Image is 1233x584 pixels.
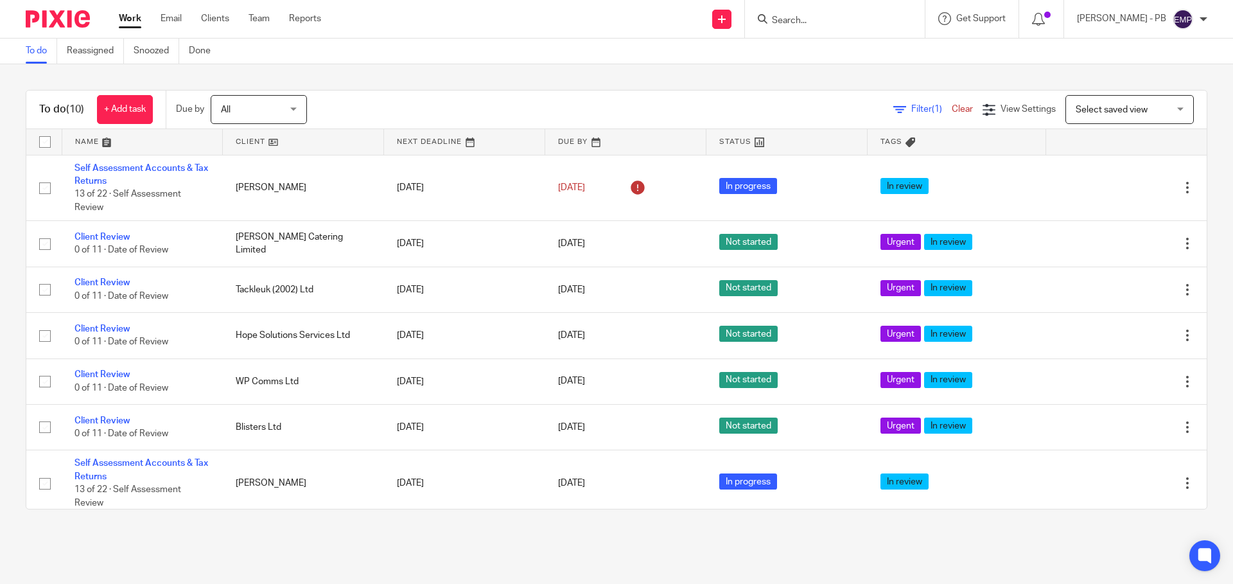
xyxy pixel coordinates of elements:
span: Urgent [880,234,921,250]
span: [DATE] [558,479,585,488]
span: Filter [911,105,952,114]
td: [PERSON_NAME] [223,155,384,221]
span: View Settings [1001,105,1056,114]
span: [DATE] [558,239,585,248]
a: Work [119,12,141,25]
span: 0 of 11 · Date of Review [74,384,168,393]
span: [DATE] [558,331,585,340]
td: [PERSON_NAME] Catering Limited [223,221,384,267]
td: [DATE] [384,450,545,517]
span: [DATE] [558,377,585,386]
span: [DATE] [558,183,585,192]
p: [PERSON_NAME] - PB [1077,12,1166,25]
span: 0 of 11 · Date of Review [74,337,168,346]
img: svg%3E [1173,9,1193,30]
td: [DATE] [384,267,545,312]
span: In review [880,473,929,490]
span: [DATE] [558,423,585,432]
td: [DATE] [384,404,545,450]
span: 0 of 11 · Date of Review [74,292,168,301]
p: Due by [176,103,204,116]
span: In review [924,234,972,250]
a: To do [26,39,57,64]
h1: To do [39,103,84,116]
a: + Add task [97,95,153,124]
span: Get Support [956,14,1006,23]
span: In review [880,178,929,194]
a: Client Review [74,324,130,333]
span: In review [924,372,972,388]
span: Not started [719,280,778,296]
span: Not started [719,326,778,342]
td: Blisters Ltd [223,404,384,450]
span: Urgent [880,372,921,388]
span: In review [924,418,972,434]
span: Not started [719,418,778,434]
td: [DATE] [384,221,545,267]
span: 0 of 11 · Date of Review [74,246,168,255]
span: Urgent [880,418,921,434]
span: (10) [66,104,84,114]
a: Self Assessment Accounts & Tax Returns [74,164,208,186]
td: Hope Solutions Services Ltd [223,313,384,358]
a: Snoozed [134,39,179,64]
a: Client Review [74,370,130,379]
a: Client Review [74,278,130,287]
a: Client Review [74,416,130,425]
span: (1) [932,105,942,114]
a: Clients [201,12,229,25]
a: Reports [289,12,321,25]
span: In review [924,326,972,342]
a: Client Review [74,233,130,242]
span: 13 of 22 · Self Assessment Review [74,190,181,212]
a: Self Assessment Accounts & Tax Returns [74,459,208,481]
a: Done [189,39,220,64]
span: Not started [719,372,778,388]
input: Search [771,15,886,27]
td: [DATE] [384,313,545,358]
a: Reassigned [67,39,124,64]
span: In progress [719,473,777,490]
span: 13 of 22 · Self Assessment Review [74,485,181,508]
span: In review [924,280,972,296]
td: [DATE] [384,358,545,404]
td: Tackleuk (2002) Ltd [223,267,384,312]
span: In progress [719,178,777,194]
td: [DATE] [384,155,545,221]
span: 0 of 11 · Date of Review [74,429,168,438]
span: [DATE] [558,285,585,294]
a: Clear [952,105,973,114]
span: Urgent [880,280,921,296]
td: [PERSON_NAME] [223,450,384,517]
td: WP Comms Ltd [223,358,384,404]
span: Tags [880,138,902,145]
img: Pixie [26,10,90,28]
span: All [221,105,231,114]
a: Email [161,12,182,25]
a: Team [249,12,270,25]
span: Urgent [880,326,921,342]
span: Not started [719,234,778,250]
span: Select saved view [1076,105,1148,114]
